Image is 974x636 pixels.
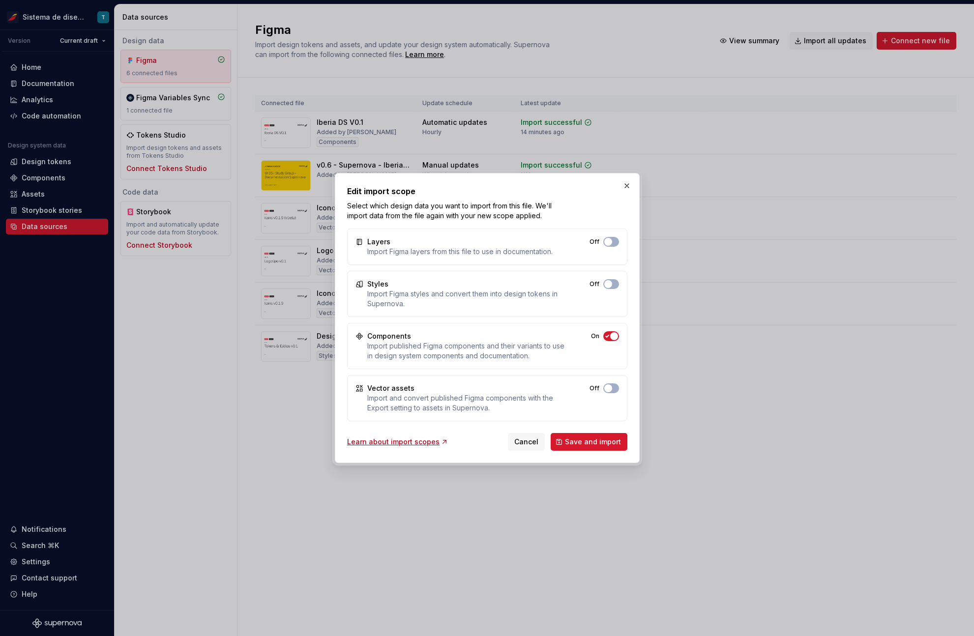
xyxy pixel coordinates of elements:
div: Import Figma styles and convert them into design tokens in Supernova. [367,289,564,309]
div: Vector assets [367,383,414,393]
h2: Edit import scope [347,185,627,197]
div: Components [367,331,411,341]
p: Select which design data you want to import from this file. We'll import data from the file again... [347,201,561,221]
label: Off [590,238,599,246]
span: Cancel [514,437,538,447]
label: On [591,332,599,340]
div: Import published Figma components and their variants to use in design system components and docum... [367,341,565,361]
button: Save and import [551,433,627,451]
label: Off [590,280,599,288]
span: Save and import [565,437,621,447]
label: Off [590,384,599,392]
div: Styles [367,279,388,289]
div: Import Figma layers from this file to use in documentation. [367,247,553,257]
div: Layers [367,237,390,247]
button: Cancel [508,433,545,451]
a: Learn about import scopes [347,437,448,447]
div: Import and convert published Figma components with the Export setting to assets in Supernova. [367,393,564,413]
